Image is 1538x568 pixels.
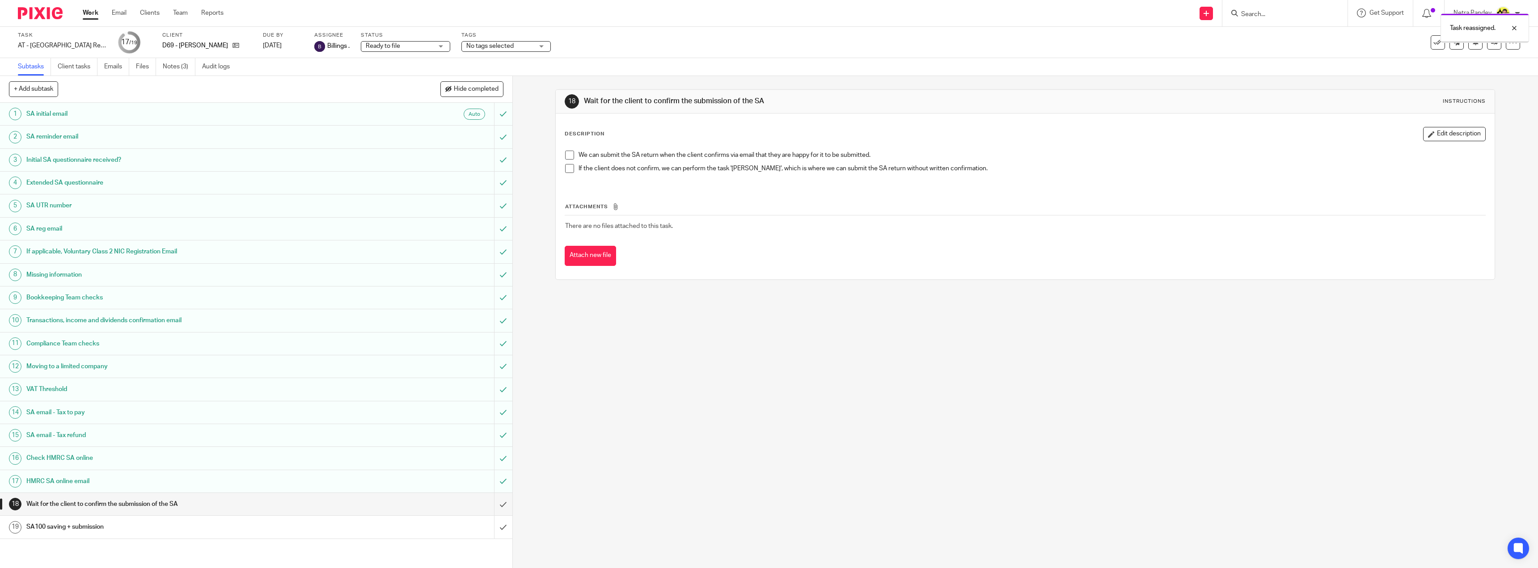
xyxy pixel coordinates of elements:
div: 10 [9,314,21,327]
p: Task reassigned. [1450,24,1496,33]
h1: Bookkeeping Team checks [26,291,332,304]
span: Hide completed [454,86,499,93]
h1: SA email - Tax to pay [26,406,332,419]
label: Client [162,32,252,39]
div: Auto [464,109,485,120]
img: svg%3E [314,41,325,52]
div: AT - [GEOGRAPHIC_DATA] Return - PE [DATE] [18,41,107,50]
span: Attachments [565,204,608,209]
a: Client tasks [58,58,97,76]
h1: Wait for the client to confirm the submission of the SA [26,497,332,511]
a: Clients [140,8,160,17]
h1: SA UTR number [26,199,332,212]
div: 8 [9,269,21,281]
h1: Check HMRC SA online [26,451,332,465]
div: 17 [121,37,137,47]
a: Emails [104,58,129,76]
h1: If applicable, Voluntary Class 2 NIC Registration Email [26,245,332,258]
a: Notes (3) [163,58,195,76]
div: 14 [9,406,21,419]
span: No tags selected [466,43,514,49]
h1: Transactions, income and dividends confirmation email [26,314,332,327]
div: 6 [9,223,21,235]
div: 18 [9,498,21,510]
h1: SA email - Tax refund [26,429,332,442]
a: Files [136,58,156,76]
a: Work [83,8,98,17]
button: Edit description [1423,127,1486,141]
div: 16 [9,452,21,465]
h1: SA100 saving + submission [26,520,332,534]
div: 12 [9,360,21,373]
div: 18 [565,94,579,109]
p: We can submit the SA return when the client confirms via email that they are happy for it to be s... [579,151,1485,160]
img: Netra-New-Starbridge-Yellow.jpg [1496,6,1510,21]
div: 1 [9,108,21,120]
div: Instructions [1443,98,1486,105]
div: 9 [9,291,21,304]
label: Due by [263,32,303,39]
span: Billings . [327,42,350,50]
a: Audit logs [202,58,237,76]
div: AT - SA Return - PE 05-04-2025 [18,41,107,50]
h1: SA reminder email [26,130,332,143]
a: Subtasks [18,58,51,76]
div: 17 [9,475,21,488]
p: D69 - [PERSON_NAME] [162,41,228,50]
label: Task [18,32,107,39]
small: /19 [129,40,137,45]
h1: HMRC SA online email [26,475,332,488]
a: Reports [201,8,224,17]
p: Description [565,130,604,138]
label: Assignee [314,32,350,39]
button: Attach new file [565,246,616,266]
h1: Wait for the client to confirm the submission of the SA [584,97,1044,106]
span: There are no files attached to this task. [565,223,673,229]
h1: VAT Threshold [26,383,332,396]
div: 2 [9,131,21,143]
h1: Compliance Team checks [26,337,332,350]
a: Team [173,8,188,17]
div: 13 [9,383,21,395]
div: 11 [9,337,21,350]
p: If the client does not confirm, we can perform the task '[PERSON_NAME]', which is where we can su... [579,164,1485,173]
span: Ready to file [366,43,400,49]
a: Email [112,8,127,17]
img: Pixie [18,7,63,19]
h1: Initial SA questionnaire received? [26,153,332,167]
div: 19 [9,521,21,534]
h1: Missing information [26,268,332,282]
div: 4 [9,177,21,189]
label: Status [361,32,450,39]
h1: SA initial email [26,107,332,121]
div: 15 [9,429,21,442]
button: + Add subtask [9,81,58,97]
div: 7 [9,245,21,258]
h1: SA reg email [26,222,332,236]
div: 5 [9,200,21,212]
div: 3 [9,154,21,166]
h1: Extended SA questionnaire [26,176,332,189]
button: Hide completed [440,81,503,97]
span: [DATE] [263,42,282,49]
label: Tags [461,32,551,39]
h1: Moving to a limited company [26,360,332,373]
